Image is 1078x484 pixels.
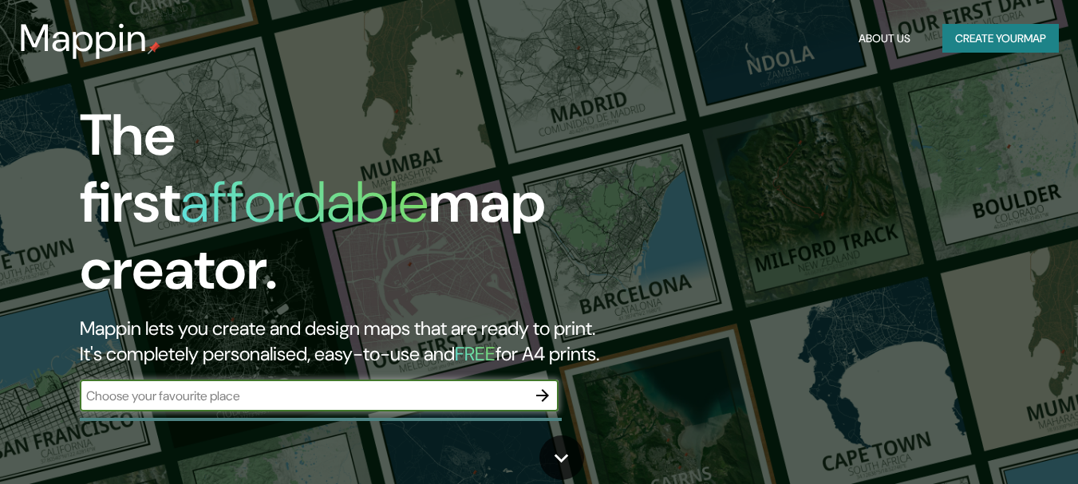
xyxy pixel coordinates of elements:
input: Choose your favourite place [80,387,527,405]
button: About Us [852,24,917,53]
h5: FREE [455,341,496,366]
button: Create yourmap [942,24,1059,53]
img: mappin-pin [148,41,160,54]
h1: affordable [180,165,428,239]
h2: Mappin lets you create and design maps that are ready to print. It's completely personalised, eas... [80,316,619,367]
h1: The first map creator. [80,102,619,316]
h3: Mappin [19,16,148,61]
